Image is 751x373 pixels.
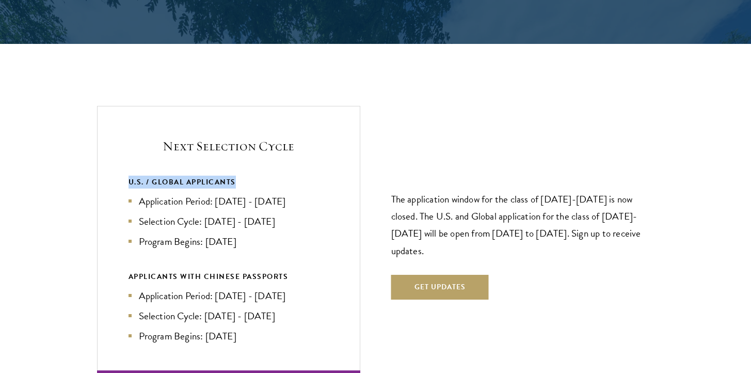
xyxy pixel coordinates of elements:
div: APPLICANTS WITH CHINESE PASSPORTS [129,270,329,283]
li: Application Period: [DATE] - [DATE] [129,194,329,209]
li: Selection Cycle: [DATE] - [DATE] [129,214,329,229]
li: Application Period: [DATE] - [DATE] [129,288,329,303]
li: Program Begins: [DATE] [129,234,329,249]
h5: Next Selection Cycle [129,137,329,155]
div: U.S. / GLOBAL APPLICANTS [129,176,329,189]
li: Program Begins: [DATE] [129,329,329,344]
button: Get Updates [391,275,489,300]
li: Selection Cycle: [DATE] - [DATE] [129,308,329,323]
p: The application window for the class of [DATE]-[DATE] is now closed. The U.S. and Global applicat... [391,191,654,259]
